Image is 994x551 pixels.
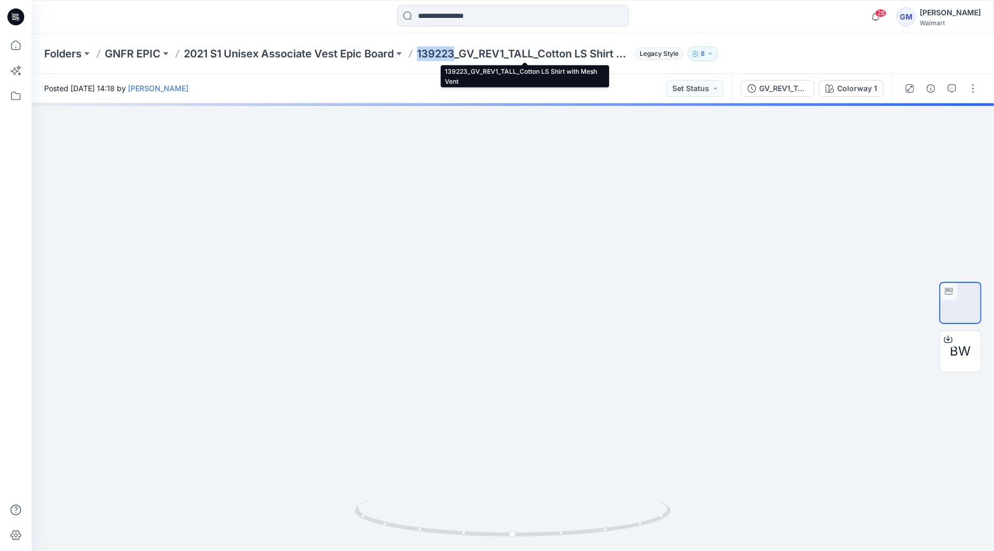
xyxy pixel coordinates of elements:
div: [PERSON_NAME] [920,6,981,19]
div: GM [897,7,916,26]
span: Legacy Style [635,47,683,60]
div: Walmart [920,19,981,27]
button: 8 [688,46,718,61]
p: 139223_GV_REV1_TALL_Cotton LS Shirt with Mesh Vent [417,46,631,61]
a: GNFR EPIC [105,46,161,61]
button: GV_REV1_TALL_Cotton LS Shirt with Mesh Vent [741,80,814,97]
span: 28 [875,9,887,17]
span: BW [950,342,971,361]
div: GV_REV1_TALL_Cotton LS Shirt with Mesh Vent [759,83,808,94]
a: Folders [44,46,82,61]
button: Details [922,80,939,97]
div: Colorway 1 [837,83,877,94]
button: Colorway 1 [819,80,884,97]
button: Legacy Style [631,46,683,61]
a: 2021 S1 Unisex Associate Vest Epic Board [184,46,394,61]
span: Posted [DATE] 14:18 by [44,83,188,94]
a: [PERSON_NAME] [128,84,188,93]
p: 8 [701,48,705,60]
